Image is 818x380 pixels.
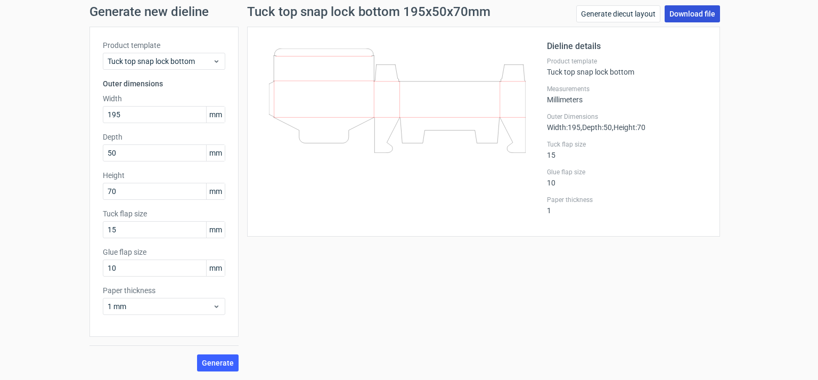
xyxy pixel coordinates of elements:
label: Tuck flap size [547,140,707,149]
label: Measurements [547,85,707,93]
label: Glue flap size [103,247,225,257]
label: Paper thickness [103,285,225,296]
span: , Height : 70 [612,123,645,132]
div: Tuck top snap lock bottom [547,57,707,76]
span: mm [206,107,225,123]
label: Height [103,170,225,181]
a: Download file [665,5,720,22]
span: mm [206,260,225,276]
label: Product template [547,57,707,66]
label: Glue flap size [547,168,707,176]
label: Product template [103,40,225,51]
span: , Depth : 50 [580,123,612,132]
button: Generate [197,354,239,371]
label: Outer Dimensions [547,112,707,121]
label: Depth [103,132,225,142]
label: Paper thickness [547,196,707,204]
span: mm [206,183,225,199]
span: Tuck top snap lock bottom [108,56,212,67]
span: mm [206,145,225,161]
div: 15 [547,140,707,159]
label: Tuck flap size [103,208,225,219]
h2: Dieline details [547,40,707,53]
div: 1 [547,196,707,215]
span: Width : 195 [547,123,580,132]
div: 10 [547,168,707,187]
span: 1 mm [108,301,212,312]
h1: Tuck top snap lock bottom 195x50x70mm [247,5,490,18]
h3: Outer dimensions [103,78,225,89]
div: Millimeters [547,85,707,104]
label: Width [103,93,225,104]
span: Generate [202,359,234,367]
a: Generate diecut layout [576,5,660,22]
span: mm [206,222,225,238]
h1: Generate new dieline [89,5,729,18]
